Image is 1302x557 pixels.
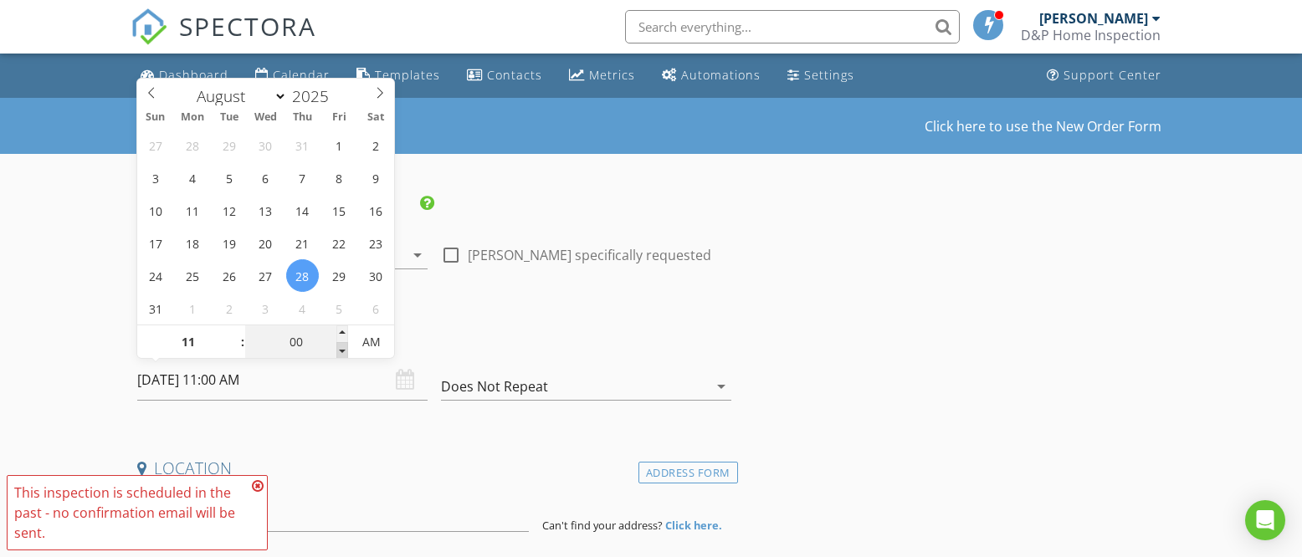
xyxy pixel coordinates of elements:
span: July 29, 2025 [213,129,245,161]
span: August 2, 2025 [360,129,392,161]
span: July 31, 2025 [286,129,319,161]
div: [PERSON_NAME] [1039,10,1148,27]
span: August 13, 2025 [249,194,282,227]
span: Click to toggle [348,325,394,359]
div: Address Form [638,462,738,484]
input: Search everything... [625,10,960,43]
div: This inspection is scheduled in the past - no confirmation email will be sent. [14,483,247,543]
div: Metrics [589,67,635,83]
a: Contacts [460,60,549,91]
span: August 4, 2025 [176,161,208,194]
span: August 19, 2025 [213,227,245,259]
span: August 22, 2025 [323,227,356,259]
i: arrow_drop_down [408,245,428,265]
input: Address Search [137,491,529,532]
a: Click here to use the New Order Form [925,120,1161,133]
input: Year [287,85,342,107]
span: August 16, 2025 [360,194,392,227]
span: August 21, 2025 [286,227,319,259]
div: Dashboard [159,67,228,83]
span: August 7, 2025 [286,161,319,194]
a: Support Center [1040,60,1168,91]
span: August 20, 2025 [249,227,282,259]
span: August 5, 2025 [213,161,245,194]
div: Calendar [273,67,330,83]
div: Open Intercom Messenger [1245,500,1285,540]
span: August 12, 2025 [213,194,245,227]
div: Automations [681,67,761,83]
span: Wed [248,112,284,123]
span: SPECTORA [179,8,316,43]
a: Automations (Basic) [655,60,767,91]
h4: Location [137,457,731,479]
span: Sun [137,112,174,123]
h4: Date/Time [137,326,731,348]
span: September 1, 2025 [176,292,208,324]
input: Select date [137,360,428,401]
span: September 5, 2025 [323,292,356,324]
span: Thu [284,112,321,123]
span: August 23, 2025 [360,227,392,259]
span: August 15, 2025 [323,194,356,227]
span: August 29, 2025 [323,259,356,292]
span: Can't find your address? [542,518,663,533]
a: SPECTORA [131,23,316,58]
a: Templates [350,60,447,91]
span: August 28, 2025 [286,259,319,292]
span: August 31, 2025 [139,292,172,324]
div: Settings [804,67,854,83]
span: August 18, 2025 [176,227,208,259]
label: [PERSON_NAME] specifically requested [468,247,711,263]
span: August 26, 2025 [213,259,245,292]
span: Sat [358,112,395,123]
span: August 8, 2025 [323,161,356,194]
div: D&P Home Inspection [1021,27,1161,43]
a: Calendar [249,60,336,91]
img: The Best Home Inspection Software - Spectora [131,8,167,45]
span: August 11, 2025 [176,194,208,227]
div: Does Not Repeat [441,379,548,394]
span: August 10, 2025 [139,194,172,227]
span: Fri [321,112,358,123]
i: arrow_drop_down [711,376,731,396]
span: August 24, 2025 [139,259,172,292]
span: September 4, 2025 [286,292,319,324]
span: August 25, 2025 [176,259,208,292]
span: Mon [174,112,211,123]
span: September 6, 2025 [360,292,392,324]
div: Templates [375,67,440,83]
span: August 6, 2025 [249,161,282,194]
span: Tue [211,112,248,123]
span: August 27, 2025 [249,259,282,292]
span: August 14, 2025 [286,194,319,227]
a: Metrics [562,60,642,91]
div: Support Center [1064,67,1161,83]
a: Dashboard [134,60,235,91]
span: August 1, 2025 [323,129,356,161]
span: September 3, 2025 [249,292,282,324]
strong: Click here. [665,518,722,533]
span: August 30, 2025 [360,259,392,292]
span: : [240,325,245,359]
span: September 2, 2025 [213,292,245,324]
span: July 28, 2025 [176,129,208,161]
div: Contacts [487,67,542,83]
span: July 30, 2025 [249,129,282,161]
span: August 17, 2025 [139,227,172,259]
a: Settings [781,60,861,91]
span: August 9, 2025 [360,161,392,194]
span: July 27, 2025 [139,129,172,161]
span: August 3, 2025 [139,161,172,194]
